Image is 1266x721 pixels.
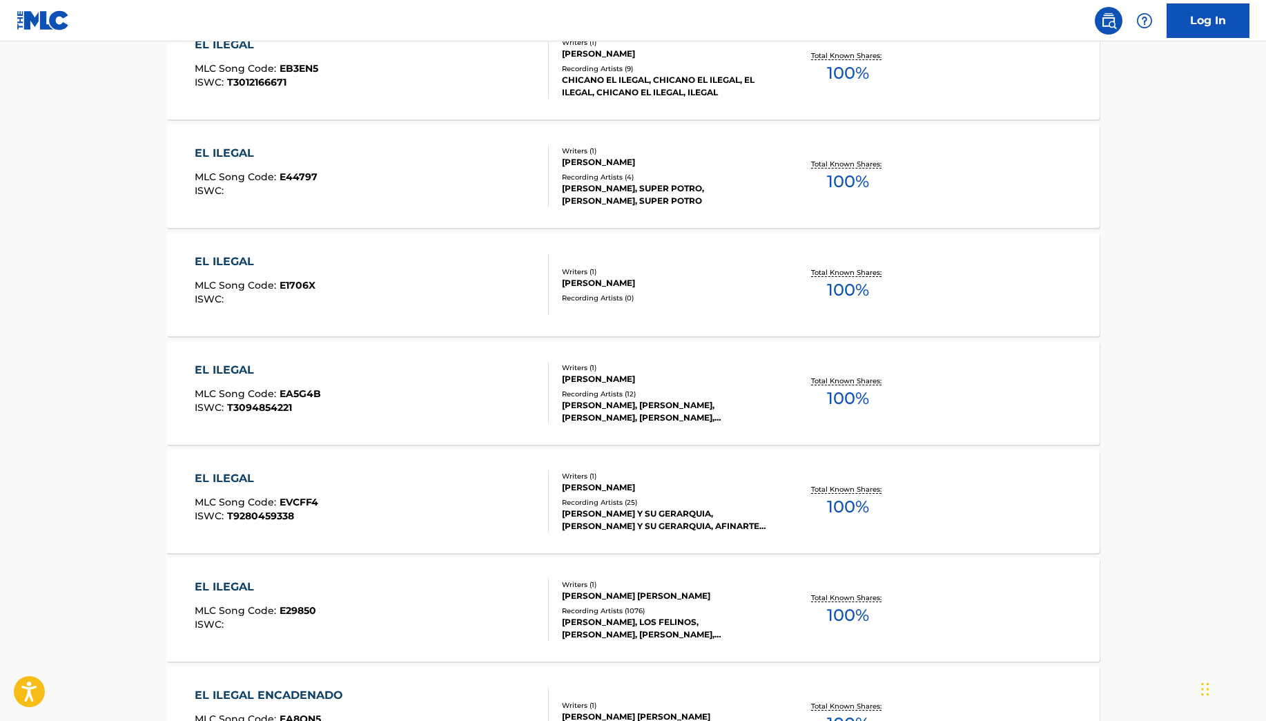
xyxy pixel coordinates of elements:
div: EL ILEGAL [195,253,315,270]
iframe: Chat Widget [1197,655,1266,721]
a: EL ILEGALMLC Song Code:EVCFF4ISWC:T9280459338Writers (1)[PERSON_NAME]Recording Artists (25)[PERSO... [166,450,1100,553]
div: Recording Artists ( 1076 ) [562,606,770,616]
div: [PERSON_NAME] [562,481,770,494]
span: EVCFF4 [280,496,318,508]
div: [PERSON_NAME], [PERSON_NAME], [PERSON_NAME], [PERSON_NAME], [PERSON_NAME] [562,399,770,424]
div: [PERSON_NAME] Y SU GERARQUIA, [PERSON_NAME] Y SU GERARQUIA, AFINARTE MUSIC LLC, [PERSON_NAME] Y S... [562,508,770,532]
p: Total Known Shares: [811,701,885,711]
span: T3094854221 [227,401,292,414]
span: EB3EN5 [280,62,318,75]
p: Total Known Shares: [811,376,885,386]
div: [PERSON_NAME] [562,277,770,289]
span: 100 % [827,61,869,86]
span: ISWC : [195,510,227,522]
div: CHICANO EL ILEGAL, CHICANO EL ILEGAL, EL ILEGAL, CHICANO EL ILEGAL, ILEGAL [562,74,770,99]
a: EL ILEGALMLC Song Code:E1706XISWC:Writers (1)[PERSON_NAME]Recording Artists (0)Total Known Shares... [166,233,1100,336]
div: Writers ( 1 ) [562,37,770,48]
div: Drag [1201,669,1209,710]
p: Total Known Shares: [811,159,885,169]
div: Recording Artists ( 25 ) [562,497,770,508]
a: EL ILEGALMLC Song Code:EA5G4BISWC:T3094854221Writers (1)[PERSON_NAME]Recording Artists (12)[PERSO... [166,341,1100,445]
img: search [1100,12,1117,29]
div: EL ILEGAL [195,37,318,53]
span: MLC Song Code : [195,387,280,400]
img: MLC Logo [17,10,70,30]
p: Total Known Shares: [811,484,885,494]
p: Total Known Shares: [811,50,885,61]
div: [PERSON_NAME] [562,373,770,385]
span: E29850 [280,604,316,617]
span: T9280459338 [227,510,294,522]
a: EL ILEGALMLC Song Code:EB3EN5ISWC:T3012166671Writers (1)[PERSON_NAME]Recording Artists (9)CHICANO... [166,16,1100,119]
div: Writers ( 1 ) [562,267,770,277]
div: EL ILEGAL ENCADENADO [195,687,350,704]
span: E44797 [280,171,318,183]
div: Recording Artists ( 9 ) [562,64,770,74]
span: 100 % [827,169,869,194]
span: ISWC : [195,618,227,631]
div: Writers ( 1 ) [562,700,770,711]
span: E1706X [280,279,315,291]
div: Recording Artists ( 4 ) [562,172,770,182]
span: MLC Song Code : [195,604,280,617]
span: 100 % [827,603,869,628]
div: [PERSON_NAME], SUPER POTRO, [PERSON_NAME], SUPER POTRO [562,182,770,207]
div: [PERSON_NAME] [PERSON_NAME] [562,590,770,602]
p: Total Known Shares: [811,267,885,278]
span: MLC Song Code : [195,496,280,508]
img: help [1136,12,1153,29]
div: Recording Artists ( 12 ) [562,389,770,399]
a: EL ILEGALMLC Song Code:E44797ISWC:Writers (1)[PERSON_NAME]Recording Artists (4)[PERSON_NAME], SUP... [166,124,1100,228]
div: EL ILEGAL [195,470,318,487]
div: [PERSON_NAME] [562,48,770,60]
a: Public Search [1095,7,1122,35]
div: Writers ( 1 ) [562,363,770,373]
span: EA5G4B [280,387,321,400]
div: EL ILEGAL [195,579,316,595]
span: 100 % [827,278,869,302]
div: [PERSON_NAME], LOS FELINOS, [PERSON_NAME], [PERSON_NAME], [PERSON_NAME], [PERSON_NAME] [562,616,770,641]
p: Total Known Shares: [811,593,885,603]
div: Help [1131,7,1158,35]
span: 100 % [827,386,869,411]
a: EL ILEGALMLC Song Code:E29850ISWC:Writers (1)[PERSON_NAME] [PERSON_NAME]Recording Artists (1076)[... [166,558,1100,662]
div: Recording Artists ( 0 ) [562,293,770,303]
span: T3012166671 [227,76,286,88]
span: MLC Song Code : [195,62,280,75]
span: ISWC : [195,401,227,414]
span: ISWC : [195,293,227,305]
div: Writers ( 1 ) [562,146,770,156]
span: ISWC : [195,76,227,88]
div: Writers ( 1 ) [562,579,770,590]
div: [PERSON_NAME] [562,156,770,169]
div: EL ILEGAL [195,145,318,162]
span: ISWC : [195,184,227,197]
div: Writers ( 1 ) [562,471,770,481]
span: 100 % [827,494,869,519]
span: MLC Song Code : [195,171,280,183]
a: Log In [1167,3,1249,38]
div: EL ILEGAL [195,362,321,378]
span: MLC Song Code : [195,279,280,291]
